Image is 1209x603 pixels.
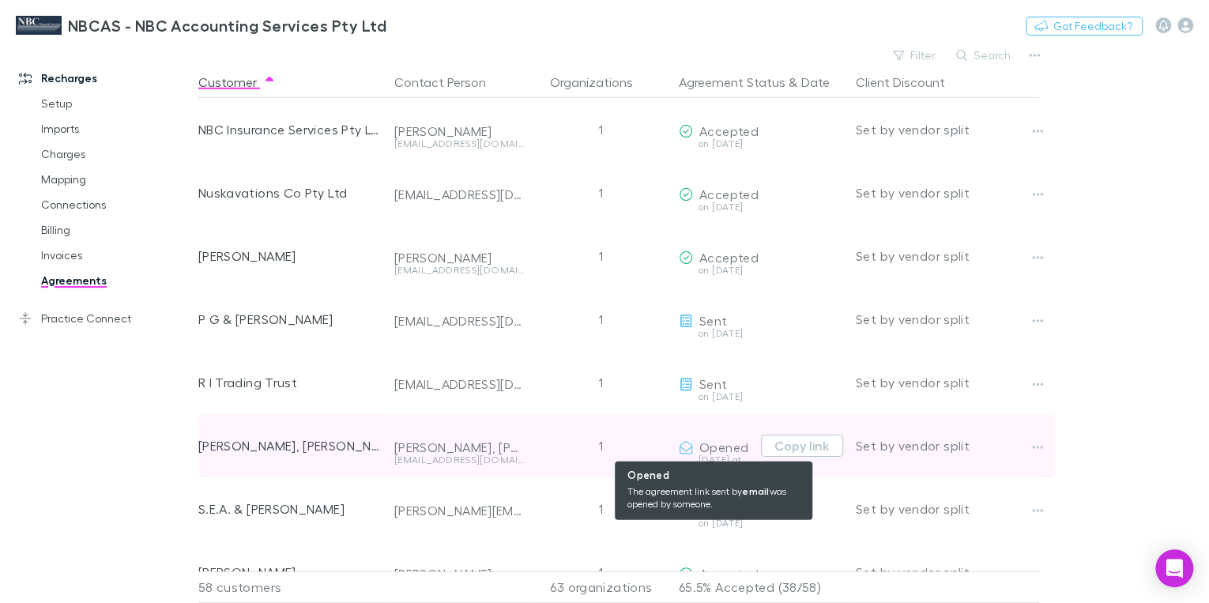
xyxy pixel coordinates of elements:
[25,141,205,167] a: Charges
[699,123,759,138] span: Accepted
[699,566,759,581] span: Accepted
[394,376,524,392] div: [EMAIL_ADDRESS][DOMAIN_NAME]
[699,439,748,454] span: Opened
[530,288,672,351] div: 1
[3,66,205,91] a: Recharges
[394,123,524,139] div: [PERSON_NAME]
[679,266,843,275] div: on [DATE]
[530,414,672,477] div: 1
[699,313,727,328] span: Sent
[25,243,205,268] a: Invoices
[198,161,382,224] div: Nuskavations Co Pty Ltd
[25,167,205,192] a: Mapping
[1155,549,1193,587] div: Open Intercom Messenger
[856,414,1039,477] div: Set by vendor split
[394,266,524,275] div: [EMAIL_ADDRESS][DOMAIN_NAME]
[198,351,382,414] div: R I Trading Trust
[856,224,1039,288] div: Set by vendor split
[394,313,524,329] div: [EMAIL_ADDRESS][DOMAIN_NAME]
[394,566,524,582] div: [PERSON_NAME]
[856,161,1039,224] div: Set by vendor split
[530,477,672,541] div: 1
[25,116,205,141] a: Imports
[699,503,727,518] span: Sent
[68,16,386,35] h3: NBCAS - NBC Accounting Services Pty Ltd
[679,572,843,602] p: 65.5% Accepted (38/58)
[856,477,1039,541] div: Set by vendor split
[394,455,524,465] div: [EMAIL_ADDRESS][DOMAIN_NAME]
[394,503,524,518] div: [PERSON_NAME][EMAIL_ADDRESS][DOMAIN_NAME]
[679,139,843,149] div: on [DATE]
[948,46,1020,65] button: Search
[856,351,1039,414] div: Set by vendor split
[856,288,1039,351] div: Set by vendor split
[679,392,843,401] div: on [DATE]
[679,329,843,338] div: on [DATE]
[198,98,382,161] div: NBC Insurance Services Pty Ltd
[530,161,672,224] div: 1
[25,192,205,217] a: Connections
[761,435,843,457] button: Copy link
[16,16,62,35] img: NBCAS - NBC Accounting Services Pty Ltd's Logo
[198,66,276,98] button: Customer
[679,66,785,98] button: Agreement Status
[530,571,672,603] div: 63 organizations
[856,66,964,98] button: Client Discount
[394,439,524,455] div: [PERSON_NAME], [PERSON_NAME]
[699,376,727,391] span: Sent
[198,414,382,477] div: [PERSON_NAME], [PERSON_NAME]
[6,6,396,44] a: NBCAS - NBC Accounting Services Pty Ltd
[394,66,505,98] button: Contact Person
[550,66,652,98] button: Organizations
[679,455,755,465] div: [DATE] at 2:12 PM
[679,202,843,212] div: on [DATE]
[679,66,843,98] div: &
[530,224,672,288] div: 1
[198,224,382,288] div: [PERSON_NAME]
[25,217,205,243] a: Billing
[25,268,205,293] a: Agreements
[699,250,759,265] span: Accepted
[198,571,388,603] div: 58 customers
[530,98,672,161] div: 1
[198,288,382,351] div: P G & [PERSON_NAME]
[699,187,759,202] span: Accepted
[801,66,830,98] button: Date
[885,46,945,65] button: Filter
[3,306,205,331] a: Practice Connect
[1026,17,1143,36] button: Got Feedback?
[198,477,382,541] div: S.E.A. & [PERSON_NAME]
[394,139,524,149] div: [EMAIL_ADDRESS][DOMAIN_NAME]
[394,250,524,266] div: [PERSON_NAME]
[856,98,1039,161] div: Set by vendor split
[530,351,672,414] div: 1
[25,91,205,116] a: Setup
[394,187,524,202] div: [EMAIL_ADDRESS][DOMAIN_NAME]
[679,518,843,528] div: on [DATE]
